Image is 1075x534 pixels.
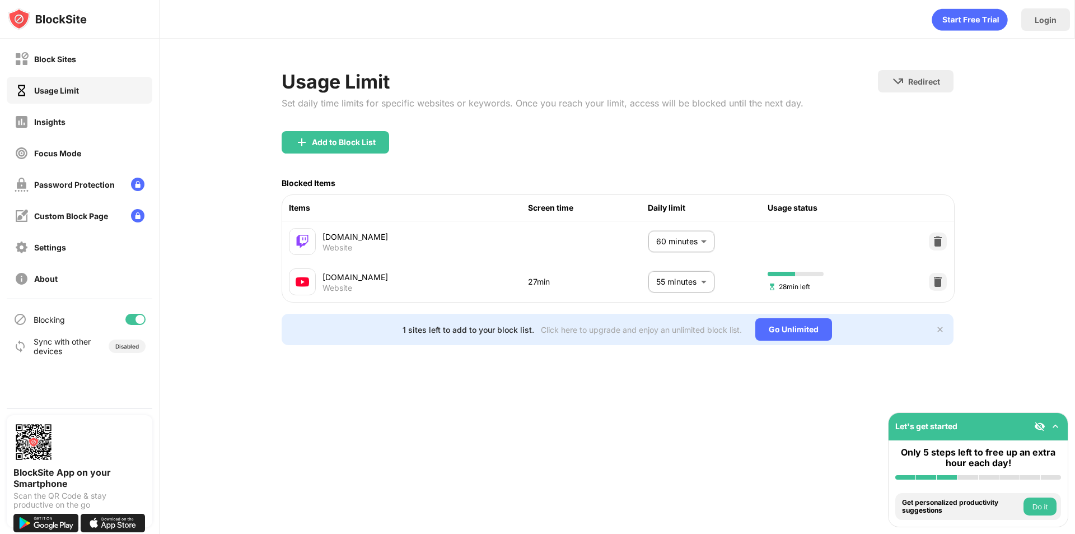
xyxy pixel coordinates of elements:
[13,491,146,509] div: Scan the QR Code & stay productive on the go
[1050,421,1061,432] img: omni-setup-toggle.svg
[902,499,1021,515] div: Get personalized productivity suggestions
[15,272,29,286] img: about-off.svg
[115,343,139,350] div: Disabled
[528,202,648,214] div: Screen time
[282,178,335,188] div: Blocked Items
[34,274,58,284] div: About
[296,235,309,248] img: favicons
[282,97,803,109] div: Set daily time limits for specific websites or keywords. Once you reach your limit, access will b...
[322,243,352,253] div: Website
[13,467,146,489] div: BlockSite App on your Smartphone
[648,202,768,214] div: Daily limit
[296,275,309,289] img: favicons
[322,271,529,283] div: [DOMAIN_NAME]
[936,325,945,334] img: x-button.svg
[15,115,29,129] img: insights-off.svg
[34,337,91,356] div: Sync with other devices
[1034,421,1045,432] img: eye-not-visible.svg
[34,54,76,64] div: Block Sites
[131,209,144,222] img: lock-menu.svg
[34,315,65,324] div: Blocking
[15,178,29,192] img: password-protection-off.svg
[1035,15,1057,25] div: Login
[932,8,1008,31] div: animation
[15,240,29,254] img: settings-off.svg
[322,231,529,243] div: [DOMAIN_NAME]
[755,318,832,341] div: Go Unlimited
[282,70,803,93] div: Usage Limit
[34,117,66,127] div: Insights
[13,514,78,532] img: get-it-on-google-play.svg
[13,340,27,353] img: sync-icon.svg
[8,8,87,30] img: logo-blocksite.svg
[15,146,29,160] img: focus-off.svg
[131,178,144,191] img: lock-menu.svg
[541,325,742,335] div: Click here to upgrade and enjoy an unlimited block list.
[403,325,534,335] div: 1 sites left to add to your block list.
[289,202,529,214] div: Items
[322,283,352,293] div: Website
[908,77,940,86] div: Redirect
[656,235,697,248] p: 60 minutes
[13,422,54,462] img: options-page-qr-code.png
[34,148,81,158] div: Focus Mode
[13,313,27,326] img: blocking-icon.svg
[34,211,108,221] div: Custom Block Page
[656,276,697,288] p: 55 minutes
[34,180,115,189] div: Password Protection
[1023,498,1057,516] button: Do it
[768,282,777,291] img: hourglass-set.svg
[15,83,29,97] img: time-usage-on.svg
[768,202,887,214] div: Usage status
[895,447,1061,468] div: Only 5 steps left to free up an extra hour each day!
[15,52,29,66] img: block-off.svg
[34,86,79,95] div: Usage Limit
[15,209,29,223] img: customize-block-page-off.svg
[895,421,957,431] div: Let's get started
[81,514,146,532] img: download-on-the-app-store.svg
[34,243,66,252] div: Settings
[312,138,376,147] div: Add to Block List
[768,281,810,292] span: 28min left
[528,276,648,288] div: 27min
